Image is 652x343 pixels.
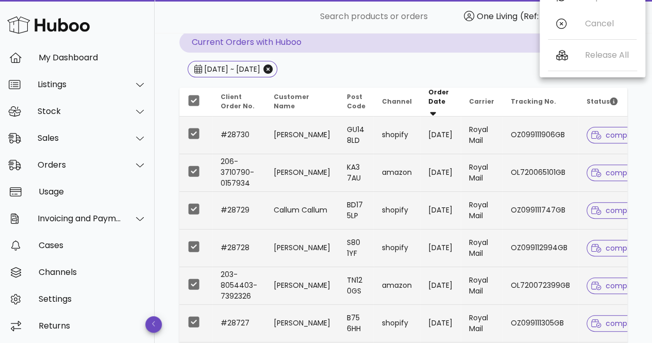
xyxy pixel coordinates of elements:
td: B75 6HH [339,305,374,342]
td: BD17 5LP [339,192,374,230]
div: Sales [38,133,122,143]
span: Client Order No. [221,92,255,110]
td: [DATE] [420,154,461,192]
span: complete [591,244,641,252]
th: Order Date: Sorted descending. Activate to remove sorting. [420,88,461,117]
td: [DATE] [420,192,461,230]
td: Royal Mail [461,267,503,305]
div: Usage [39,187,146,197]
td: Royal Mail [461,192,503,230]
div: Returns [39,321,146,331]
div: Channels [39,267,146,277]
div: Stock [38,106,122,116]
th: Post Code [339,88,374,117]
td: [DATE] [420,117,461,154]
span: Carrier [469,97,494,106]
th: Client Order No. [212,88,265,117]
td: OZ099111747GB [503,192,578,230]
td: [PERSON_NAME] [265,267,339,305]
span: Tracking No. [511,97,556,106]
span: complete [591,320,641,327]
div: My Dashboard [39,53,146,62]
span: complete [591,132,641,139]
span: complete [591,282,641,289]
td: OZ099112994GB [503,230,578,267]
td: [DATE] [420,305,461,342]
td: shopify [374,305,420,342]
td: #28728 [212,230,265,267]
td: #28727 [212,305,265,342]
td: [DATE] [420,230,461,267]
td: #28730 [212,117,265,154]
span: (Ref: 10857) [520,10,568,22]
td: [PERSON_NAME] [265,117,339,154]
th: Customer Name [265,88,339,117]
td: amazon [374,267,420,305]
td: [DATE] [420,267,461,305]
td: Royal Mail [461,117,503,154]
span: Order Date [428,88,449,106]
td: shopify [374,117,420,154]
td: amazon [374,154,420,192]
td: Royal Mail [461,230,503,267]
img: Huboo Logo [7,14,90,36]
span: Customer Name [274,92,309,110]
div: Listings [38,79,122,89]
button: Close [263,64,273,74]
td: shopify [374,192,420,230]
span: One Living [477,10,517,22]
td: OZ099111906GB [503,117,578,154]
div: Settings [39,294,146,304]
div: [DATE] ~ [DATE] [202,64,260,74]
div: Invoicing and Payments [38,214,122,223]
td: GU14 8LD [339,117,374,154]
span: complete [591,169,641,176]
td: Callum Callum [265,192,339,230]
td: shopify [374,230,420,267]
td: Royal Mail [461,154,503,192]
td: [PERSON_NAME] [265,154,339,192]
td: 203-8054403-7392326 [212,267,265,305]
td: TN12 0GS [339,267,374,305]
td: OZ099111305GB [503,305,578,342]
td: 206-3710790-0157934 [212,154,265,192]
td: OL720065101GB [503,154,578,192]
td: KA3 7AU [339,154,374,192]
th: Channel [374,88,420,117]
th: Tracking No. [503,88,578,117]
span: Channel [382,97,412,106]
div: Cases [39,240,146,250]
td: S80 1YF [339,230,374,267]
td: OL720072399GB [503,267,578,305]
td: #28729 [212,192,265,230]
th: Carrier [461,88,503,117]
td: [PERSON_NAME] [265,305,339,342]
td: [PERSON_NAME] [265,230,339,267]
span: complete [591,207,641,214]
div: Orders [38,160,122,170]
td: Royal Mail [461,305,503,342]
span: Status [587,97,617,106]
span: Post Code [347,92,365,110]
p: Current Orders with Huboo [179,32,627,53]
